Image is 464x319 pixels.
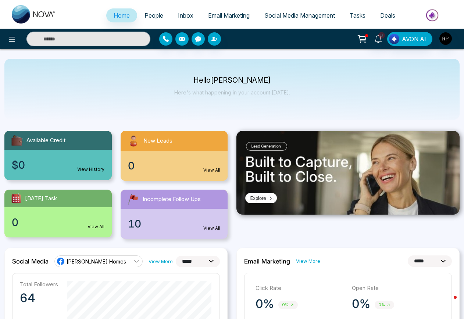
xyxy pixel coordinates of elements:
[201,8,257,22] a: Email Marketing
[264,12,335,19] span: Social Media Management
[406,7,460,24] img: Market-place.gif
[439,294,457,312] iframe: Intercom live chat
[88,223,104,230] a: View All
[256,284,345,293] p: Click Rate
[296,258,320,265] a: View More
[208,12,250,19] span: Email Marketing
[20,291,58,305] p: 64
[244,258,290,265] h2: Email Marketing
[12,215,18,230] span: 0
[106,8,137,22] a: Home
[373,8,403,22] a: Deals
[128,216,141,232] span: 10
[389,34,399,44] img: Lead Flow
[178,12,193,19] span: Inbox
[67,258,126,265] span: [PERSON_NAME] Homes
[144,12,163,19] span: People
[352,297,370,311] p: 0%
[26,136,65,145] span: Available Credit
[126,193,140,206] img: followUps.svg
[350,12,365,19] span: Tasks
[25,194,57,203] span: [DATE] Task
[126,134,140,148] img: newLeads.svg
[378,32,385,39] span: 6
[439,32,452,45] img: User Avatar
[12,157,25,173] span: $0
[370,32,387,45] a: 6
[77,166,104,173] a: View History
[149,258,173,265] a: View More
[236,131,460,215] img: .
[203,225,220,232] a: View All
[143,137,172,145] span: New Leads
[10,134,24,147] img: availableCredit.svg
[116,131,232,181] a: New Leads0View All
[143,195,201,204] span: Incomplete Follow Ups
[171,8,201,22] a: Inbox
[12,258,49,265] h2: Social Media
[402,35,426,43] span: AVON AI
[375,301,394,309] span: 0%
[10,193,22,204] img: todayTask.svg
[114,12,130,19] span: Home
[174,89,290,96] p: Here's what happening in your account [DATE].
[116,190,232,239] a: Incomplete Follow Ups10View All
[387,32,432,46] button: AVON AI
[342,8,373,22] a: Tasks
[380,12,395,19] span: Deals
[257,8,342,22] a: Social Media Management
[20,281,58,288] p: Total Followers
[278,301,298,309] span: 0%
[137,8,171,22] a: People
[203,167,220,173] a: View All
[12,5,56,24] img: Nova CRM Logo
[174,77,290,83] p: Hello [PERSON_NAME]
[256,297,274,311] p: 0%
[352,284,441,293] p: Open Rate
[128,158,135,173] span: 0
